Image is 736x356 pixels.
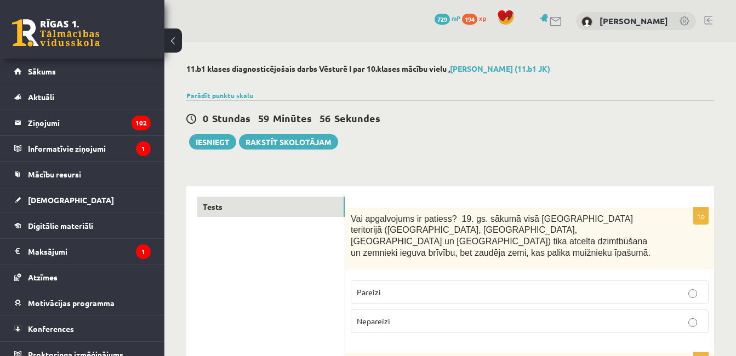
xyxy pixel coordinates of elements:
a: [PERSON_NAME] (11.b1 JK) [450,64,550,73]
span: Minūtes [273,112,312,124]
legend: Maksājumi [28,239,151,264]
span: 194 [462,14,477,25]
a: [PERSON_NAME] [600,15,668,26]
i: 1 [136,141,151,156]
a: Tests [197,197,345,217]
span: Motivācijas programma [28,298,115,308]
span: Sekundes [334,112,380,124]
legend: Ziņojumi [28,110,151,135]
a: Informatīvie ziņojumi1 [14,136,151,161]
a: Atzīmes [14,265,151,290]
span: Nepareizi [357,316,390,326]
a: [DEMOGRAPHIC_DATA] [14,187,151,213]
span: Sākums [28,66,56,76]
h2: 11.b1 klases diagnosticējošais darbs Vēsturē I par 10.klases mācību vielu , [186,64,714,73]
span: Digitālie materiāli [28,221,93,231]
span: Aktuāli [28,92,54,102]
i: 1 [136,244,151,259]
input: Nepareizi [688,318,697,327]
p: 1p [693,207,709,225]
a: 729 mP [435,14,460,22]
span: [DEMOGRAPHIC_DATA] [28,195,114,205]
a: Konferences [14,316,151,341]
span: Vai apgalvojums ir patiess? 19. gs. sākumā visā [GEOGRAPHIC_DATA] teritorijā ([GEOGRAPHIC_DATA], ... [351,214,651,257]
span: 0 [203,112,208,124]
a: Rakstīt skolotājam [239,134,338,150]
span: Konferences [28,324,74,334]
input: Pareizi [688,289,697,298]
span: 729 [435,14,450,25]
a: 194 xp [462,14,492,22]
a: Sākums [14,59,151,84]
span: Mācību resursi [28,169,81,179]
legend: Informatīvie ziņojumi [28,136,151,161]
i: 102 [132,116,151,130]
a: Mācību resursi [14,162,151,187]
span: Atzīmes [28,272,58,282]
a: Motivācijas programma [14,290,151,315]
span: Pareizi [357,287,381,297]
a: Digitālie materiāli [14,213,151,238]
a: Parādīt punktu skalu [186,91,253,100]
a: Maksājumi1 [14,239,151,264]
span: Stundas [212,112,250,124]
span: xp [479,14,486,22]
a: Aktuāli [14,84,151,110]
img: Renāte Boldiņa [581,16,592,27]
a: Ziņojumi102 [14,110,151,135]
span: mP [452,14,460,22]
span: 56 [319,112,330,124]
span: 59 [258,112,269,124]
button: Iesniegt [189,134,236,150]
a: Rīgas 1. Tālmācības vidusskola [12,19,100,47]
